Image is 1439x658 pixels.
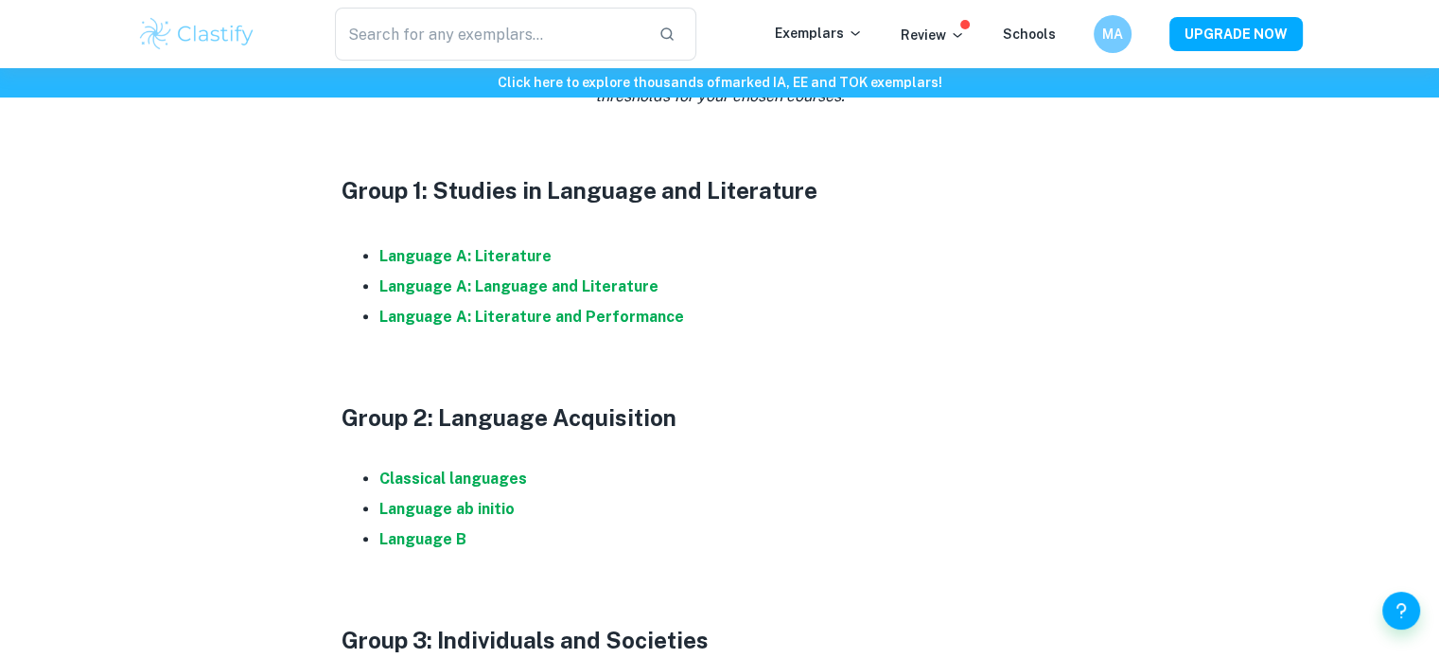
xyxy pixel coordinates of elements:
h6: Click here to explore thousands of marked IA, EE and TOK exemplars ! [4,72,1435,93]
h3: Group 3: Individuals and Societies [342,623,1098,657]
button: UPGRADE NOW [1169,17,1303,51]
a: Language ab initio [379,500,515,518]
button: Help and Feedback [1382,592,1420,630]
i: Below, you'll find links to grade boundaries for all IB subjects, helping you easily check the gr... [378,58,1062,104]
a: Language A: Literature [379,247,552,265]
a: Schools [1003,27,1056,42]
input: Search for any exemplars... [335,8,644,61]
a: Language B [379,530,466,548]
a: Language A: Literature and Performance [379,308,684,326]
p: Review [901,25,965,45]
h3: Group 1: Studies in Language and Literature [342,173,1098,207]
a: Language A: Language and Literature [379,277,658,295]
h3: Group 2: Language Acquisition [342,400,1098,435]
a: Classical languages [379,470,527,488]
h6: MA [1101,24,1123,44]
button: MA [1094,15,1132,53]
p: Exemplars [775,23,863,44]
img: Clastify logo [137,15,257,53]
